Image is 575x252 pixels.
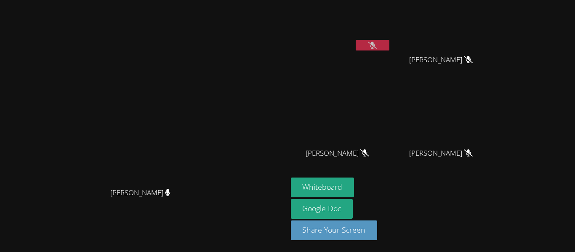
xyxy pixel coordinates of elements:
[291,220,378,240] button: Share Your Screen
[409,147,473,159] span: [PERSON_NAME]
[110,187,170,199] span: [PERSON_NAME]
[409,54,473,66] span: [PERSON_NAME]
[291,199,353,219] a: Google Doc
[306,147,369,159] span: [PERSON_NAME]
[291,178,354,197] button: Whiteboard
